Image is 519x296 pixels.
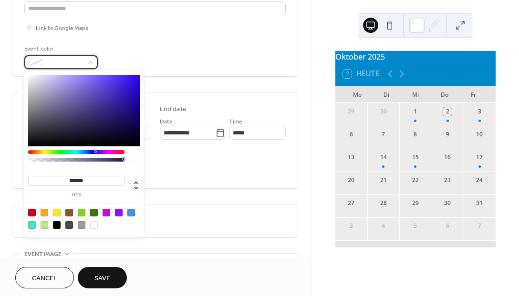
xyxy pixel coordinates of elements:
span: Time [229,117,242,127]
div: Event color [24,44,96,54]
span: Date [160,117,173,127]
div: 27 [347,199,355,207]
div: 1 [411,107,420,116]
div: #417505 [90,209,98,216]
div: 21 [379,176,388,184]
div: 6 [443,222,452,230]
div: #4A4A4A [65,221,73,229]
div: #000000 [53,221,61,229]
div: 20 [347,176,355,184]
span: Cancel [32,274,57,284]
div: 9 [443,130,452,139]
div: 7 [379,130,388,139]
div: Do [430,86,459,103]
span: Link to Google Maps [36,23,88,33]
button: Save [78,267,127,288]
div: 10 [475,130,484,139]
div: #7ED321 [78,209,85,216]
div: 28 [379,199,388,207]
div: #F5A623 [41,209,48,216]
div: #50E3C2 [28,221,36,229]
div: 22 [411,176,420,184]
div: 7 [475,222,484,230]
div: 31 [475,199,484,207]
label: hex [28,193,125,198]
div: 3 [475,107,484,116]
div: Mo [343,86,372,103]
div: Fr [459,86,488,103]
div: 23 [443,176,452,184]
div: #B8E986 [41,221,48,229]
span: Save [94,274,110,284]
div: 30 [379,107,388,116]
div: #BD10E0 [103,209,110,216]
div: 13 [347,153,355,162]
div: Di [372,86,401,103]
div: #D0021B [28,209,36,216]
div: 29 [347,107,355,116]
div: 2 [443,107,452,116]
button: Cancel [15,267,74,288]
div: 17 [475,153,484,162]
div: #8B572A [65,209,73,216]
div: #9013FE [115,209,123,216]
div: #4A90E2 [127,209,135,216]
div: Mi [401,86,430,103]
div: 5 [411,222,420,230]
div: #FFFFFF [90,221,98,229]
span: Event image [24,249,62,259]
div: 24 [475,176,484,184]
div: #9B9B9B [78,221,85,229]
div: 3 [347,222,355,230]
div: 6 [347,130,355,139]
div: #F8E71C [53,209,61,216]
div: 8 [411,130,420,139]
div: Oktober 2025 [335,51,496,62]
div: 30 [443,199,452,207]
div: 29 [411,199,420,207]
div: End date [160,104,187,114]
div: 4 [379,222,388,230]
div: 14 [379,153,388,162]
div: 16 [443,153,452,162]
div: 15 [411,153,420,162]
